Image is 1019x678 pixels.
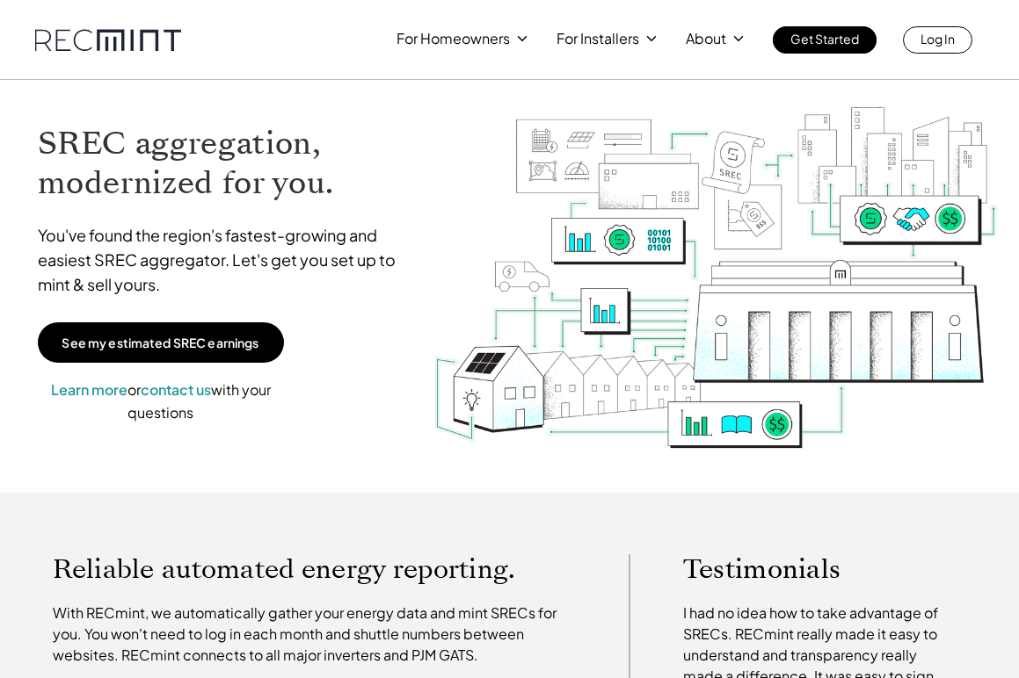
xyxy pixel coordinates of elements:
[38,322,284,363] a: See my estimated SREC earnings
[773,26,877,54] a: Get Started
[683,554,945,585] p: Testimonials
[141,380,211,399] a: contact us
[53,602,576,666] p: With RECmint, we automatically gather your energy data and mint SRECs for you. You won't need to ...
[921,26,955,51] p: Log In
[51,380,127,399] a: Learn more
[62,335,258,350] p: See my estimated SREC earnings
[903,26,972,54] a: Log In
[53,554,576,585] p: Reliable automated energy reporting.
[686,26,726,51] p: About
[433,54,999,508] img: RECmint value cycle
[38,124,416,203] h1: SREC aggregation, modernized for you.
[790,26,859,51] p: Get Started
[557,26,639,51] p: For Installers
[38,223,416,297] p: You've found the region's fastest-growing and easiest SREC aggregator. Let's get you set up to mi...
[397,26,510,51] p: For Homeowners
[38,379,284,423] p: or with your questions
